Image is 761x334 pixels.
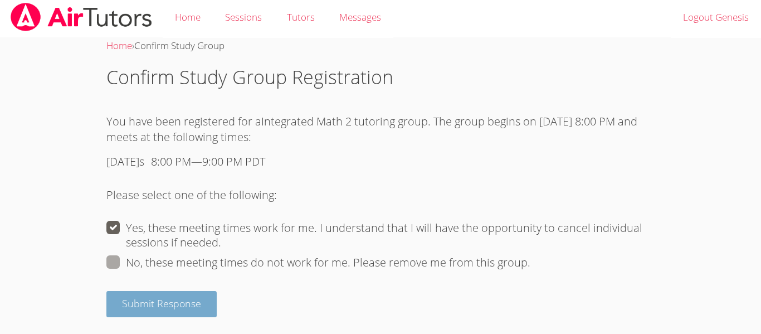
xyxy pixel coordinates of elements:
p: Please select one of the following: [106,178,655,212]
h1: Confirm Study Group Registration [106,63,655,91]
div: [DATE] s [106,154,144,170]
p: You have been registered for a Integrated Math 2 tutoring group. The group begins on [DATE] 8:00 ... [106,114,655,145]
div: 8:00 PM — 9:00 PM PDT [151,154,265,170]
span: Messages [339,11,381,23]
label: No, these meeting times do not work for me. Please remove me from this group. [106,255,530,270]
label: Yes, these meeting times work for me. I understand that I will have the opportunity to cancel ind... [106,221,655,250]
a: Home [106,39,132,52]
span: Confirm Study Group [134,39,225,52]
button: Submit Response [106,291,217,317]
span: Submit Response [122,297,201,310]
div: › [106,38,655,54]
img: airtutors_banner-c4298cdbf04f3fff15de1276eac7730deb9818008684d7c2e4769d2f7ddbe033.png [9,3,153,31]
